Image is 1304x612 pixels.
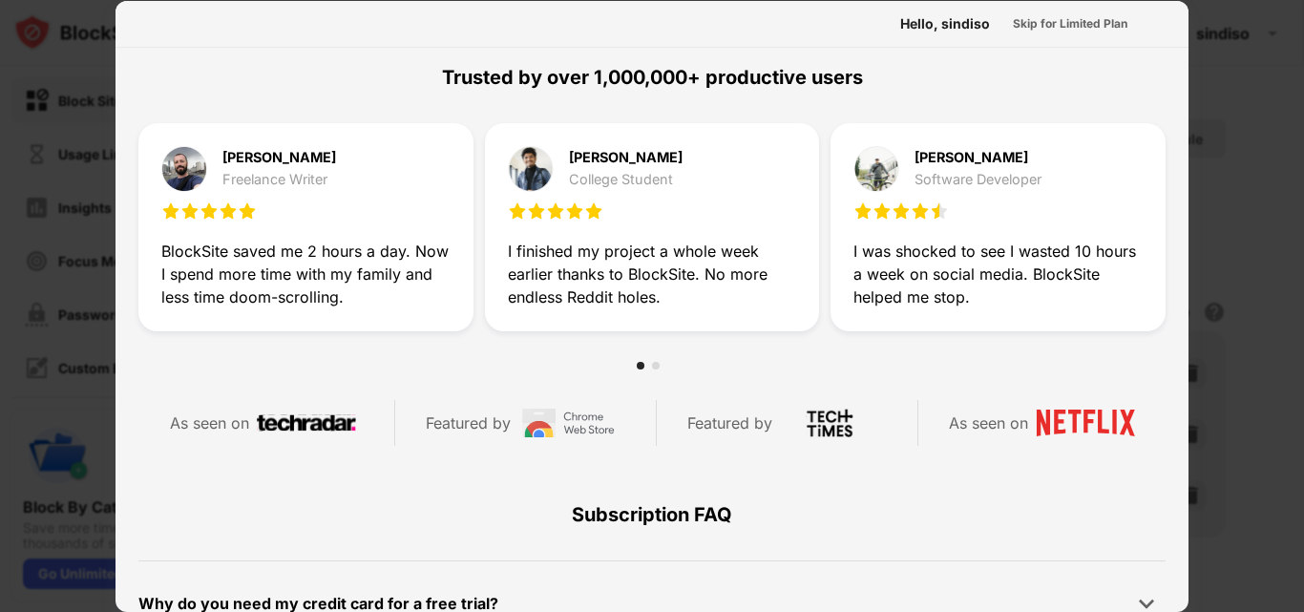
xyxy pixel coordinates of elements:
[873,201,892,221] img: star
[508,240,797,308] div: I finished my project a whole week earlier thanks to BlockSite. No more endless Reddit holes.
[138,32,1166,123] div: Trusted by over 1,000,000+ productive users
[426,410,511,437] div: Featured by
[687,410,772,437] div: Featured by
[257,409,356,437] img: techradar
[892,201,911,221] img: star
[508,201,527,221] img: star
[219,201,238,221] img: star
[1013,14,1127,33] div: Skip for Limited Plan
[565,201,584,221] img: star
[911,201,930,221] img: star
[222,151,336,164] div: [PERSON_NAME]
[915,172,1041,187] div: Software Developer
[584,201,603,221] img: star
[546,201,565,221] img: star
[138,469,1166,560] div: Subscription FAQ
[161,240,451,308] div: BlockSite saved me 2 hours a day. Now I spend more time with my family and less time doom-scrolling.
[180,201,200,221] img: star
[569,151,683,164] div: [PERSON_NAME]
[238,201,257,221] img: star
[930,201,949,221] img: star
[161,146,207,192] img: testimonial-purchase-1.jpg
[853,240,1143,308] div: I was shocked to see I wasted 10 hours a week on social media. BlockSite helped me stop.
[853,201,873,221] img: star
[915,151,1041,164] div: [PERSON_NAME]
[949,410,1028,437] div: As seen on
[200,201,219,221] img: star
[161,201,180,221] img: star
[508,146,554,192] img: testimonial-purchase-2.jpg
[170,410,249,437] div: As seen on
[853,146,899,192] img: testimonial-purchase-3.jpg
[518,409,618,437] img: chrome-web-store-logo
[222,172,336,187] div: Freelance Writer
[780,409,879,437] img: tech-times
[900,16,990,32] div: Hello, sindiso
[527,201,546,221] img: star
[569,172,683,187] div: College Student
[1036,409,1135,437] img: netflix-logo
